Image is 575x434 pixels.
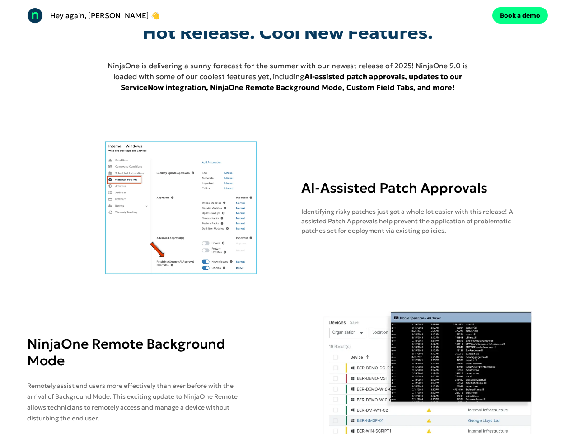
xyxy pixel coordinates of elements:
span: Remotely assist end users more effectively than ever before with the arrival of Background Mode. ... [27,382,238,422]
p: Hey again, [PERSON_NAME] 👋 [50,10,160,21]
p: NinjaOne Remote Background Mode [27,335,253,369]
button: Book a demo [492,7,548,24]
span: Hot Release. Cool New Features. [142,21,433,44]
span: Identifying risky patches just got a whole lot easier with this release! AI-assisted Patch Approv... [301,208,517,235]
span: NinjaOne is delivering a sunny forecast for the summer with our newest release of 2025! NinjaOne ... [108,61,468,81]
p: AI-Assisted Patch Approvals [301,179,532,196]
